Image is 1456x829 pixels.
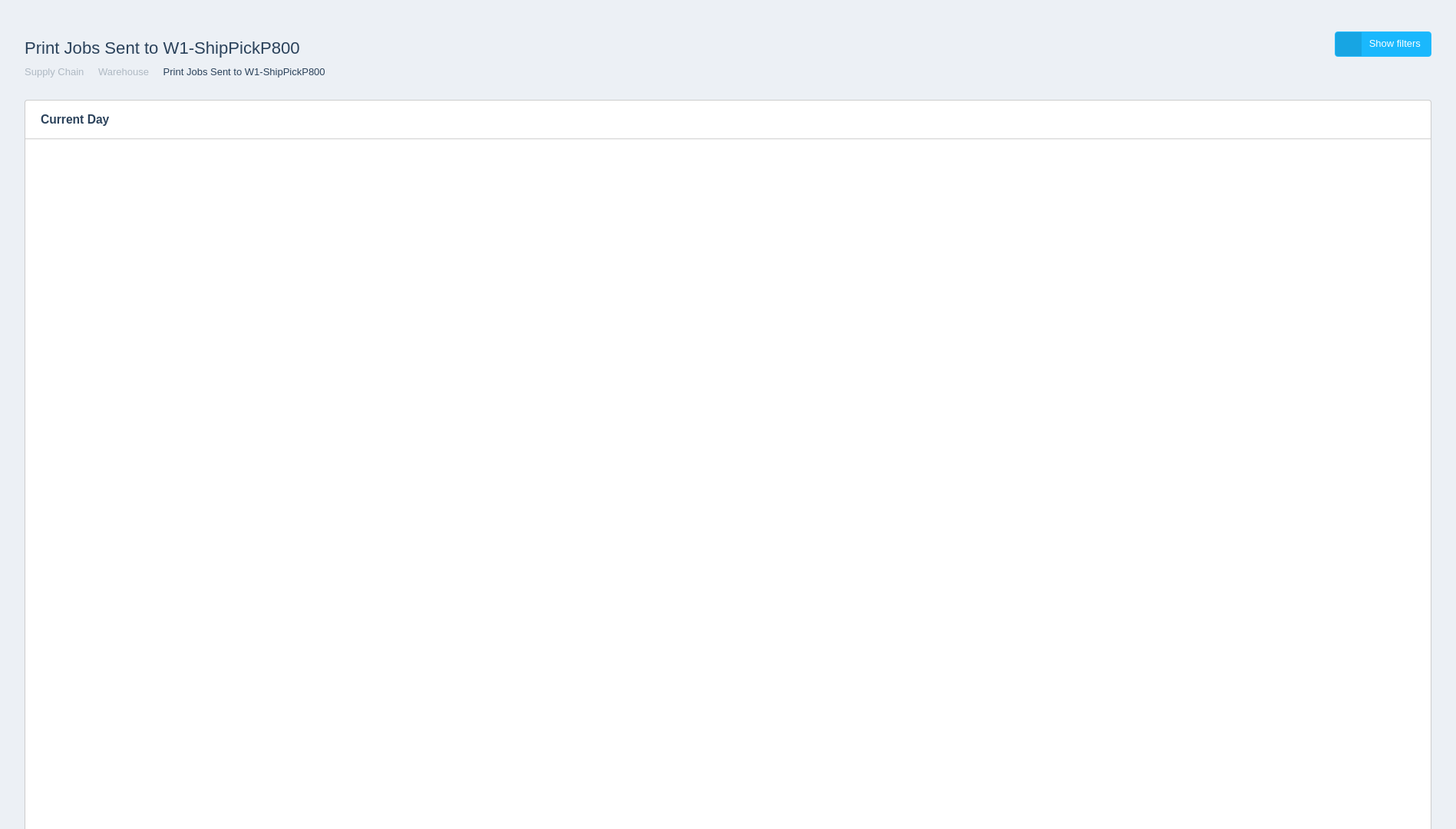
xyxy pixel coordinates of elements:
h3: Current Day [25,101,1384,139]
a: Show filters [1335,31,1431,57]
h1: Print Jobs Sent to W1-ShipPickP800 [25,31,728,65]
a: Warehouse [98,66,149,78]
li: Print Jobs Sent to W1-ShipPickP800 [152,65,325,80]
a: Supply Chain [25,66,84,78]
span: Show filters [1369,38,1421,49]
